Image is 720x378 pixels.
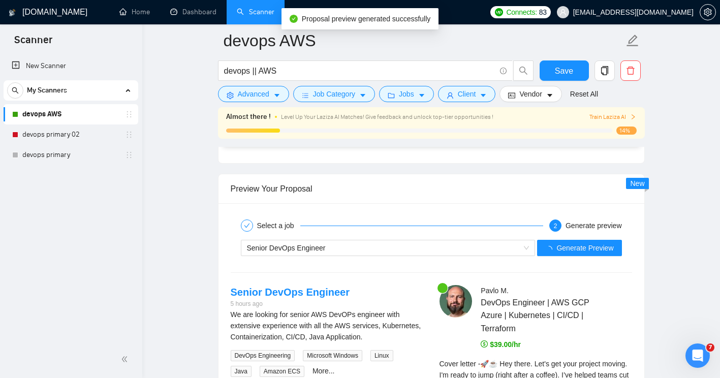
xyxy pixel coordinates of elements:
[231,309,423,342] div: We are looking for senior AWS DevOPs engineer with extensive experience with all the AWS services...
[630,114,636,120] span: right
[458,88,476,100] span: Client
[555,65,573,77] span: Save
[481,287,508,295] span: Pavlo M .
[685,343,710,368] iframe: Intercom live chat
[247,244,326,252] span: Senior DevOps Engineer
[539,7,547,18] span: 83
[447,91,454,99] span: user
[481,340,488,348] span: dollar
[293,86,375,102] button: barsJob Categorycaret-down
[302,15,431,23] span: Proposal preview generated successfully
[630,179,644,187] span: New
[224,65,495,77] input: Search Freelance Jobs...
[226,111,271,122] span: Almost there !
[27,80,67,101] span: My Scanners
[546,91,553,99] span: caret-down
[231,350,295,361] span: DevOps Engineering
[480,91,487,99] span: caret-down
[495,8,503,16] img: upwork-logo.png
[556,242,613,254] span: Generate Preview
[508,91,515,99] span: idcard
[481,296,602,334] span: DevOps Engineer | AWS GCP Azure | Kubernetes | CI/CD | Terraform
[545,246,556,253] span: loading
[514,66,533,75] span: search
[620,60,641,81] button: delete
[506,7,537,18] span: Connects:
[22,104,119,124] a: devops AWS
[312,367,335,375] a: More...
[313,88,355,100] span: Job Category
[559,9,567,16] span: user
[621,66,640,75] span: delete
[700,8,715,16] span: setting
[418,91,425,99] span: caret-down
[257,219,300,232] div: Select a job
[237,8,274,16] a: searchScanner
[281,113,493,120] span: Level Up Your Laziza AI Matches! Give feedback and unlock top-tier opportunities !
[8,87,23,94] span: search
[566,219,622,232] div: Generate preview
[231,287,350,298] a: Senior DevOps Engineer
[170,8,216,16] a: dashboardDashboard
[540,60,589,81] button: Save
[513,60,534,81] button: search
[227,91,234,99] span: setting
[290,15,298,23] span: check-circle
[594,60,615,81] button: copy
[595,66,614,75] span: copy
[359,91,366,99] span: caret-down
[379,86,434,102] button: folderJobscaret-down
[700,4,716,20] button: setting
[125,151,133,159] span: holder
[706,343,714,352] span: 7
[303,350,362,361] span: Microsoft Windows
[218,86,289,102] button: settingAdvancedcaret-down
[9,5,16,21] img: logo
[554,223,557,230] span: 2
[231,366,252,377] span: Java
[388,91,395,99] span: folder
[12,56,130,76] a: New Scanner
[22,124,119,145] a: devops primary 02
[7,82,23,99] button: search
[4,56,138,76] li: New Scanner
[700,8,716,16] a: setting
[440,285,472,318] img: c1nb9yUuYKXGhyHIIkF5H54uD4X9-AyF4ogBb-x_62AqRdVrXCVTchuWGwbrYX5lOn
[537,240,621,256] button: Generate Preview
[302,91,309,99] span: bars
[273,91,280,99] span: caret-down
[4,80,138,165] li: My Scanners
[119,8,150,16] a: homeHome
[231,299,350,309] div: 5 hours ago
[626,34,639,47] span: edit
[399,88,414,100] span: Jobs
[570,88,598,100] a: Reset All
[125,131,133,139] span: holder
[519,88,542,100] span: Vendor
[438,86,496,102] button: userClientcaret-down
[238,88,269,100] span: Advanced
[224,28,624,53] input: Scanner name...
[231,174,632,203] div: Preview Your Proposal
[125,110,133,118] span: holder
[6,33,60,54] span: Scanner
[22,145,119,165] a: devops primary
[260,366,304,377] span: Amazon ECS
[481,340,521,349] span: $39.00/hr
[589,112,636,122] button: Train Laziza AI
[499,86,561,102] button: idcardVendorcaret-down
[370,350,393,361] span: Linux
[500,68,507,74] span: info-circle
[121,354,131,364] span: double-left
[616,127,637,135] span: 14%
[244,223,250,229] span: check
